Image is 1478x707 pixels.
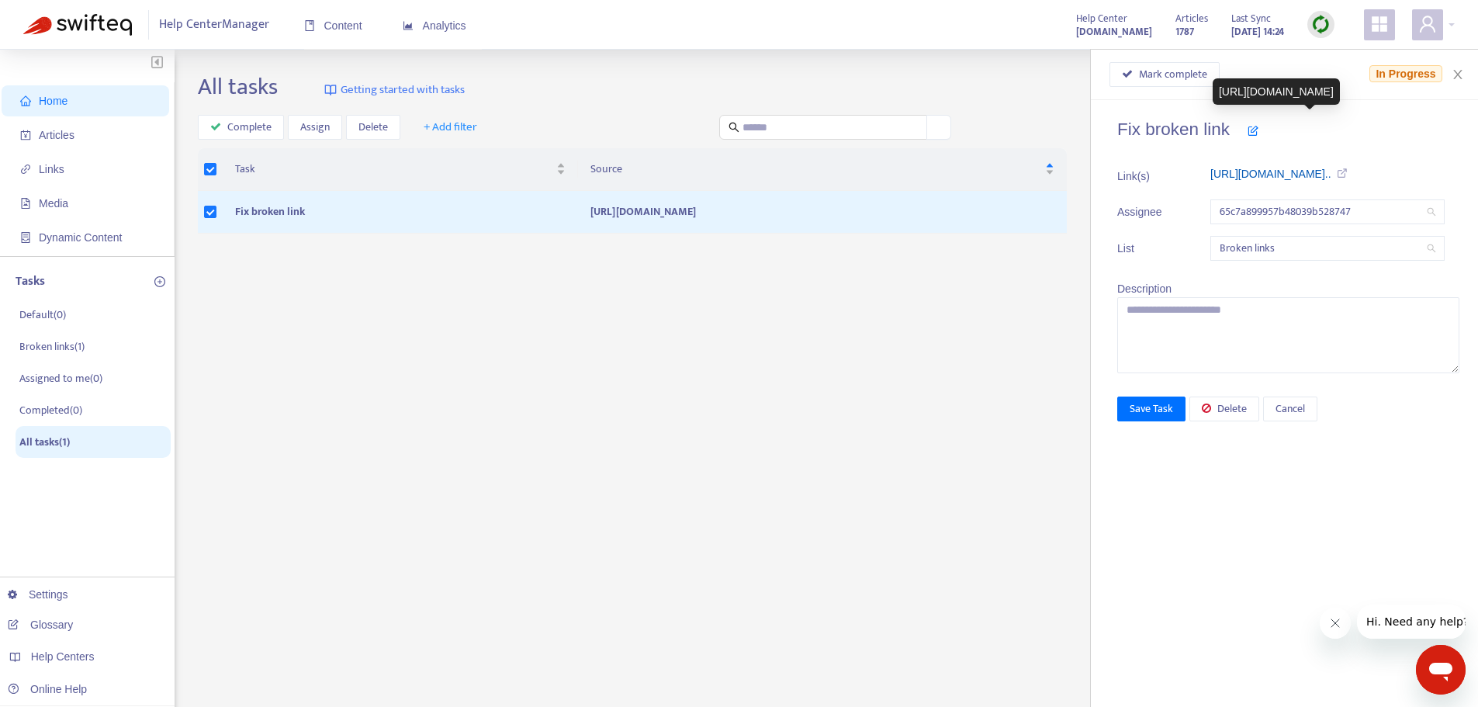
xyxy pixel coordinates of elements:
[39,95,67,107] span: Home
[20,164,31,175] span: link
[227,119,272,136] span: Complete
[1320,608,1351,639] iframe: Bericht sluiten
[288,115,342,140] button: Assign
[19,338,85,355] p: Broken links ( 1 )
[39,197,68,210] span: Media
[1117,119,1459,140] h4: Fix broken link
[1370,15,1389,33] span: appstore
[412,115,489,140] button: + Add filter
[403,19,466,32] span: Analytics
[39,129,74,141] span: Articles
[31,650,95,663] span: Help Centers
[300,119,330,136] span: Assign
[1220,200,1435,224] span: 65c7a899957b48039b528747
[1418,15,1437,33] span: user
[1117,203,1172,220] span: Assignee
[235,161,553,178] span: Task
[324,73,465,107] a: Getting started with tasks
[19,434,70,450] p: All tasks ( 1 )
[1276,400,1305,418] span: Cancel
[223,191,578,234] td: Fix broken link
[1130,400,1173,418] span: Save Task
[346,115,400,140] button: Delete
[39,163,64,175] span: Links
[324,84,337,96] img: image-link
[1175,23,1194,40] strong: 1787
[1427,207,1436,217] span: search
[8,683,87,695] a: Online Help
[1357,605,1466,639] iframe: Bericht van bedrijf
[1139,66,1207,83] span: Mark complete
[16,272,45,291] p: Tasks
[1109,62,1220,87] button: Mark complete
[1076,23,1152,40] a: [DOMAIN_NAME]
[9,11,112,23] span: Hi. Need any help?
[304,20,315,31] span: book
[1427,244,1436,253] span: search
[1416,645,1466,695] iframe: Knop om het berichtenvenster te openen
[1231,23,1284,40] strong: [DATE] 14:24
[1189,397,1259,421] button: Delete
[19,307,66,323] p: Default ( 0 )
[198,73,278,101] h2: All tasks
[1452,68,1464,81] span: close
[1175,10,1208,27] span: Articles
[1447,68,1469,82] button: Close
[20,130,31,140] span: account-book
[578,191,1067,234] td: [URL][DOMAIN_NAME]
[8,619,73,631] a: Glossary
[729,122,739,133] span: search
[19,370,102,386] p: Assigned to me ( 0 )
[223,148,578,191] th: Task
[1263,397,1317,421] button: Cancel
[19,402,82,418] p: Completed ( 0 )
[1210,168,1331,180] a: [URL][DOMAIN_NAME]..
[159,10,269,40] span: Help Center Manager
[1117,240,1172,257] span: List
[424,118,477,137] span: + Add filter
[1217,400,1247,418] span: Delete
[20,232,31,243] span: container
[341,81,465,99] span: Getting started with tasks
[1117,282,1172,295] span: Description
[20,95,31,106] span: home
[1213,78,1340,105] div: [URL][DOMAIN_NAME]
[403,20,414,31] span: area-chart
[20,198,31,209] span: file-image
[1117,397,1186,421] button: Save Task
[590,161,1042,178] span: Source
[1369,65,1442,82] span: In Progress
[304,19,362,32] span: Content
[1117,168,1172,185] span: Link(s)
[198,115,284,140] button: Complete
[1311,15,1331,34] img: sync.dc5367851b00ba804db3.png
[1220,237,1435,260] span: Broken links
[1076,10,1127,27] span: Help Center
[358,119,388,136] span: Delete
[23,14,132,36] img: Swifteq
[39,231,122,244] span: Dynamic Content
[154,276,165,287] span: plus-circle
[8,588,68,601] a: Settings
[1231,10,1271,27] span: Last Sync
